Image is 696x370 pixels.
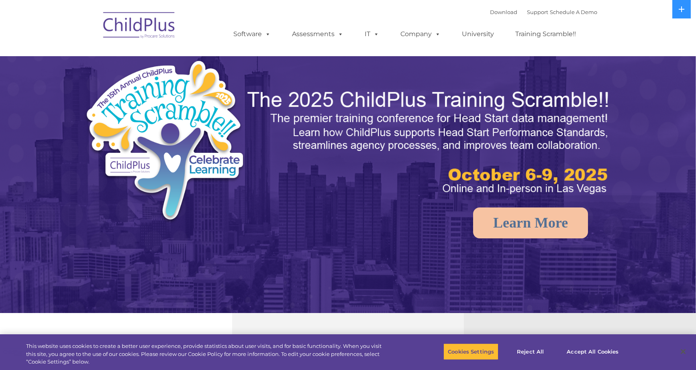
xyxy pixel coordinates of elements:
a: Company [392,26,449,42]
button: Close [674,343,692,360]
a: Learn More [473,207,588,238]
a: Assessments [284,26,351,42]
a: University [454,26,502,42]
a: Support [527,9,548,15]
a: IT [357,26,387,42]
a: Schedule A Demo [550,9,597,15]
a: Download [490,9,517,15]
font: | [490,9,597,15]
button: Cookies Settings [443,343,498,360]
button: Reject All [505,343,555,360]
a: Software [225,26,279,42]
img: ChildPlus by Procare Solutions [99,6,180,47]
a: Training Scramble!! [507,26,584,42]
button: Accept All Cookies [562,343,623,360]
div: This website uses cookies to create a better user experience, provide statistics about user visit... [26,342,383,366]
